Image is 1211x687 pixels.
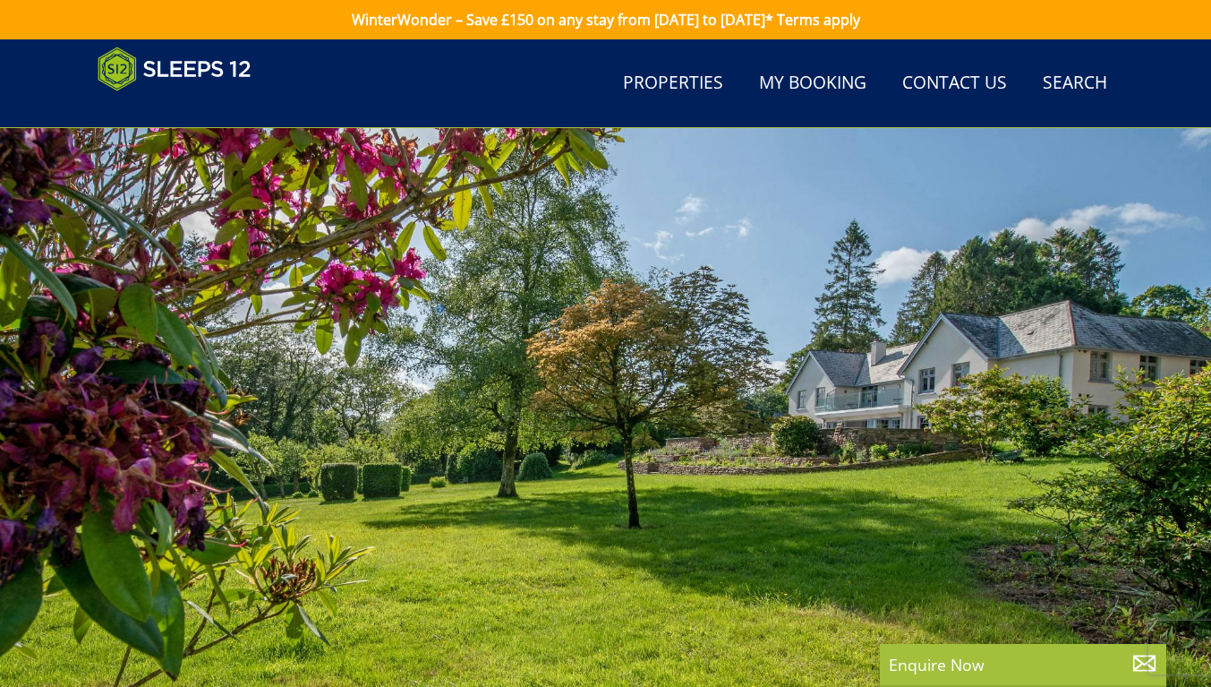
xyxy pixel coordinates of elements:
img: Sleeps 12 [98,47,252,91]
iframe: Customer reviews powered by Trustpilot [89,102,277,117]
a: Contact Us [895,64,1014,104]
a: Search [1036,64,1114,104]
a: Properties [616,64,730,104]
p: Enquire Now [889,653,1157,676]
a: My Booking [752,64,874,104]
